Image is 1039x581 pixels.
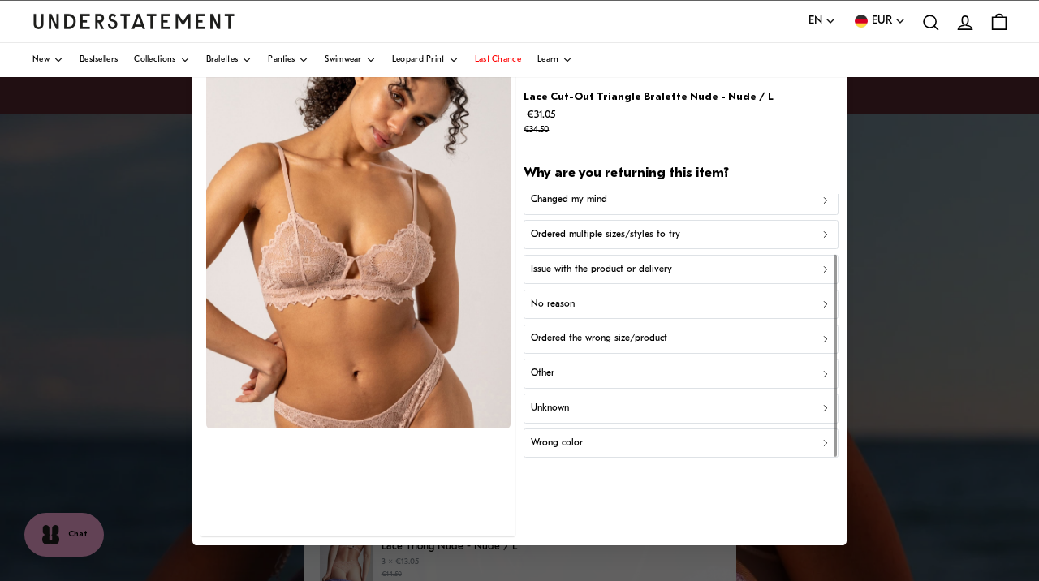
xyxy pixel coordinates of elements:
[32,43,63,77] a: New
[392,43,459,77] a: Leopard Print
[531,436,583,451] p: Wrong color
[325,56,361,64] span: Swimwear
[531,401,569,416] p: Unknown
[80,56,118,64] span: Bestsellers
[524,255,839,284] button: Issue with the product or delivery
[392,56,445,64] span: Leopard Print
[531,366,554,381] p: Other
[531,331,667,346] p: Ordered the wrong size/product
[268,43,308,77] a: Panties
[524,289,839,318] button: No reason
[872,12,892,30] span: EUR
[80,43,118,77] a: Bestsellers
[475,43,521,77] a: Last Chance
[32,56,50,64] span: New
[524,185,839,214] button: Changed my mind
[531,192,607,208] p: Changed my mind
[134,56,175,64] span: Collections
[524,394,839,423] button: Unknown
[524,428,839,458] button: Wrong color
[537,56,559,64] span: Learn
[134,43,189,77] a: Collections
[852,12,906,30] button: EUR
[524,359,839,388] button: Other
[531,296,575,312] p: No reason
[268,56,295,64] span: Panties
[808,12,822,30] span: EN
[537,43,573,77] a: Learn
[524,105,774,138] p: €31.05
[524,126,549,135] strike: €34.50
[524,220,839,249] button: Ordered multiple sizes/styles to try
[531,227,680,243] p: Ordered multiple sizes/styles to try
[32,14,235,28] a: Understatement Homepage
[206,43,252,77] a: Bralettes
[206,50,511,428] img: NULA-BRA-016-LaceCut-Out-Triangle-Bralette-Nude-1_149c6aaf-ca11-4779-90dc-595946604639.jpg
[206,56,239,64] span: Bralettes
[524,165,839,183] h2: Why are you returning this item?
[808,12,836,30] button: EN
[524,88,774,105] p: Lace Cut-Out Triangle Bralette Nude - Nude / L
[524,324,839,353] button: Ordered the wrong size/product
[325,43,375,77] a: Swimwear
[475,56,521,64] span: Last Chance
[531,261,672,277] p: Issue with the product or delivery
